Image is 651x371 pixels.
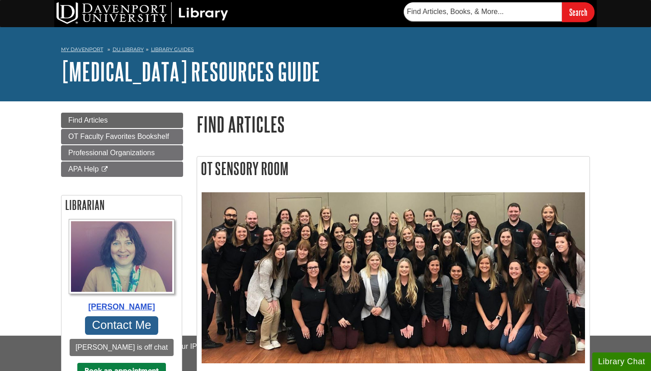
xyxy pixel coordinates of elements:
span: OT Faculty Favorites Bookshelf [68,133,169,140]
a: Profile Photo [PERSON_NAME] [66,219,177,313]
a: APA Help [61,162,183,177]
input: Search [562,2,594,22]
h1: Find Articles [197,113,590,136]
a: My Davenport [61,46,103,53]
img: DU Library [57,2,228,24]
span: Find Articles [68,116,108,124]
i: This link opens in a new window [101,166,108,172]
a: [MEDICAL_DATA] Resources Guide [61,57,320,86]
h2: Librarian [61,195,182,214]
a: Professional Organizations [61,145,183,161]
h2: OT Sensory Room [197,157,590,181]
a: Library Guides [151,46,194,52]
a: Contact Me [85,316,158,335]
span: APA Help [68,165,99,173]
button: [PERSON_NAME] is off chat [70,339,174,356]
nav: breadcrumb [61,43,590,58]
img: DU SOTA 2019 [202,192,585,363]
input: Find Articles, Books, & More... [404,2,562,21]
button: Library Chat [592,352,651,371]
form: Searches DU Library's articles, books, and more [404,2,594,22]
a: OT Faculty Favorites Bookshelf [61,129,183,144]
span: Professional Organizations [68,149,155,157]
a: DU Library [113,46,144,52]
div: [PERSON_NAME] [66,301,177,313]
a: Find Articles [61,113,183,128]
img: Profile Photo [69,219,175,294]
